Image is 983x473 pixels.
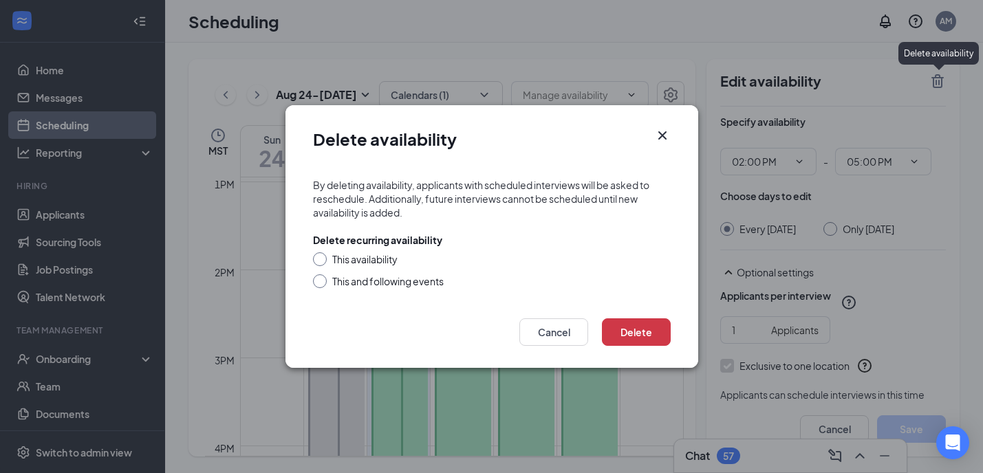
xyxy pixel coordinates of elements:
div: Delete recurring availability [313,233,442,247]
button: Close [654,127,671,144]
svg: Cross [654,127,671,144]
div: Open Intercom Messenger [936,426,969,459]
div: This availability [332,252,398,266]
div: Delete availability [898,42,979,65]
h1: Delete availability [313,127,457,151]
div: This and following events [332,274,444,288]
button: Cancel [519,318,588,346]
button: Delete [602,318,671,346]
div: By deleting availability, applicants with scheduled interviews will be asked to reschedule. Addit... [313,178,671,219]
